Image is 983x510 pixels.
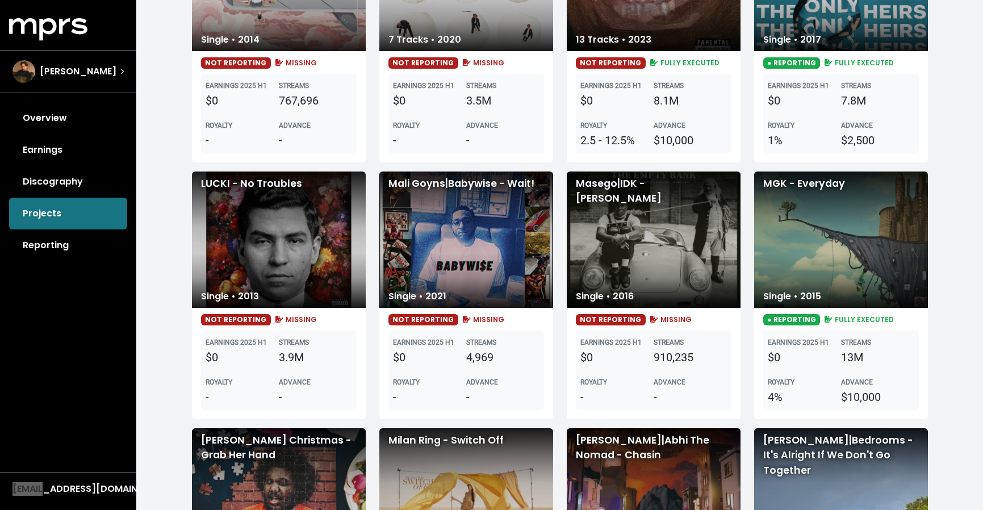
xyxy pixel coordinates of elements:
[9,229,127,261] a: Reporting
[654,132,727,149] div: $10,000
[206,122,232,129] b: ROYALTY
[754,28,830,51] div: Single • 2017
[567,172,741,308] div: Masego|IDK - [PERSON_NAME]
[763,57,821,69] span: ● REPORTING
[580,349,654,366] div: $0
[393,92,466,109] div: $0
[279,349,352,366] div: 3.9M
[279,132,352,149] div: -
[580,132,654,149] div: 2.5 - 12.5%
[393,132,466,149] div: -
[192,285,268,308] div: Single • 2013
[654,92,727,109] div: 8.1M
[279,378,311,386] b: ADVANCE
[466,132,539,149] div: -
[206,378,232,386] b: ROYALTY
[273,315,317,324] span: MISSING
[206,349,279,366] div: $0
[841,122,873,129] b: ADVANCE
[9,22,87,35] a: mprs logo
[466,349,539,366] div: 4,969
[754,285,830,308] div: Single • 2015
[768,122,794,129] b: ROYALTY
[466,82,496,90] b: STREAMS
[201,57,271,69] span: NOT REPORTING
[768,82,829,90] b: EARNINGS 2025 H1
[466,338,496,346] b: STREAMS
[279,388,352,406] div: -
[201,314,271,325] span: NOT REPORTING
[12,60,35,83] img: The selected account / producer
[768,349,841,366] div: $0
[466,378,498,386] b: ADVANCE
[654,338,684,346] b: STREAMS
[841,132,914,149] div: $2,500
[279,92,352,109] div: 767,696
[648,58,720,68] span: FULLY EXECUTED
[466,122,498,129] b: ADVANCE
[192,28,269,51] div: Single • 2014
[580,82,642,90] b: EARNINGS 2025 H1
[567,285,643,308] div: Single • 2016
[9,166,127,198] a: Discography
[388,57,459,69] span: NOT REPORTING
[379,28,470,51] div: 7 Tracks • 2020
[9,102,127,134] a: Overview
[768,92,841,109] div: $0
[841,338,871,346] b: STREAMS
[461,315,504,324] span: MISSING
[841,92,914,109] div: 7.8M
[580,122,607,129] b: ROYALTY
[580,338,642,346] b: EARNINGS 2025 H1
[206,92,279,109] div: $0
[206,132,279,149] div: -
[654,349,727,366] div: 910,235
[841,82,871,90] b: STREAMS
[580,92,654,109] div: $0
[379,172,553,308] div: Mali Goyns|Babywise - Wait!
[273,58,317,68] span: MISSING
[768,338,829,346] b: EARNINGS 2025 H1
[576,57,646,69] span: NOT REPORTING
[466,388,539,406] div: -
[841,349,914,366] div: 13M
[763,314,821,325] span: ● REPORTING
[379,285,455,308] div: Single • 2021
[206,388,279,406] div: -
[393,388,466,406] div: -
[576,314,646,325] span: NOT REPORTING
[822,315,894,324] span: FULLY EXECUTED
[841,388,914,406] div: $10,000
[654,82,684,90] b: STREAMS
[567,28,660,51] div: 13 Tracks • 2023
[279,82,309,90] b: STREAMS
[768,378,794,386] b: ROYALTY
[648,315,692,324] span: MISSING
[206,82,267,90] b: EARNINGS 2025 H1
[12,482,124,496] div: [EMAIL_ADDRESS][DOMAIN_NAME]
[654,388,727,406] div: -
[822,58,894,68] span: FULLY EXECUTED
[393,122,420,129] b: ROYALTY
[393,338,454,346] b: EARNINGS 2025 H1
[754,172,928,308] div: MGK - Everyday
[580,388,654,406] div: -
[393,349,466,366] div: $0
[466,92,539,109] div: 3.5M
[388,314,459,325] span: NOT REPORTING
[206,338,267,346] b: EARNINGS 2025 H1
[654,122,685,129] b: ADVANCE
[192,172,366,308] div: LUCKI - No Troubles
[654,378,685,386] b: ADVANCE
[9,482,127,496] button: [EMAIL_ADDRESS][DOMAIN_NAME]
[40,65,116,78] span: [PERSON_NAME]
[279,338,309,346] b: STREAMS
[768,132,841,149] div: 1%
[768,388,841,406] div: 4%
[841,378,873,386] b: ADVANCE
[393,378,420,386] b: ROYALTY
[461,58,504,68] span: MISSING
[393,82,454,90] b: EARNINGS 2025 H1
[9,134,127,166] a: Earnings
[580,378,607,386] b: ROYALTY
